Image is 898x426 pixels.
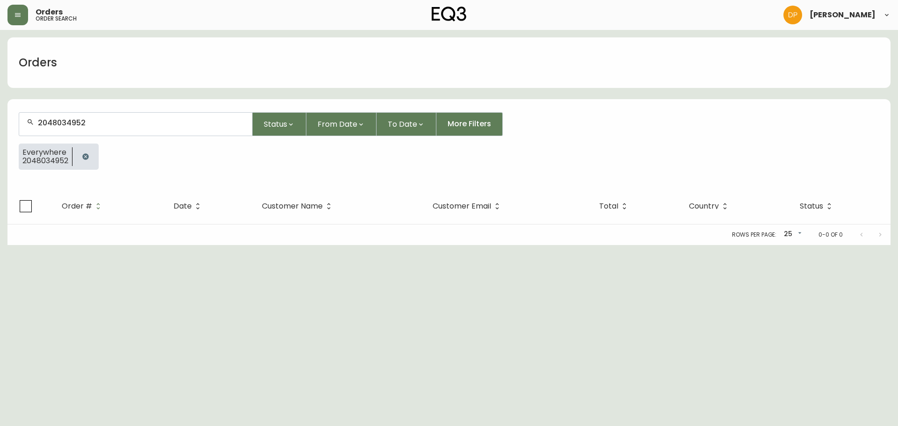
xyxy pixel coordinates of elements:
span: Everywhere [22,148,68,157]
span: Country [689,202,731,210]
span: Country [689,203,719,209]
span: Status [800,202,835,210]
h1: Orders [19,55,57,71]
button: From Date [306,112,377,136]
span: Total [599,203,618,209]
span: Status [800,203,823,209]
span: Order # [62,202,104,210]
span: Order # [62,203,92,209]
span: 2048034952 [22,157,68,165]
span: Customer Email [433,203,491,209]
input: Search [38,118,245,127]
span: Customer Name [262,203,323,209]
button: Status [253,112,306,136]
span: Date [174,203,192,209]
span: Orders [36,8,63,16]
span: From Date [318,118,357,130]
span: Date [174,202,204,210]
h5: order search [36,16,77,22]
span: Status [264,118,287,130]
span: To Date [388,118,417,130]
p: 0-0 of 0 [818,231,843,239]
span: More Filters [448,119,491,129]
img: b0154ba12ae69382d64d2f3159806b19 [783,6,802,24]
button: To Date [377,112,436,136]
p: Rows per page: [732,231,776,239]
span: Total [599,202,630,210]
img: logo [432,7,466,22]
button: More Filters [436,112,503,136]
span: [PERSON_NAME] [810,11,876,19]
span: Customer Name [262,202,335,210]
span: Customer Email [433,202,503,210]
div: 25 [780,227,804,242]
